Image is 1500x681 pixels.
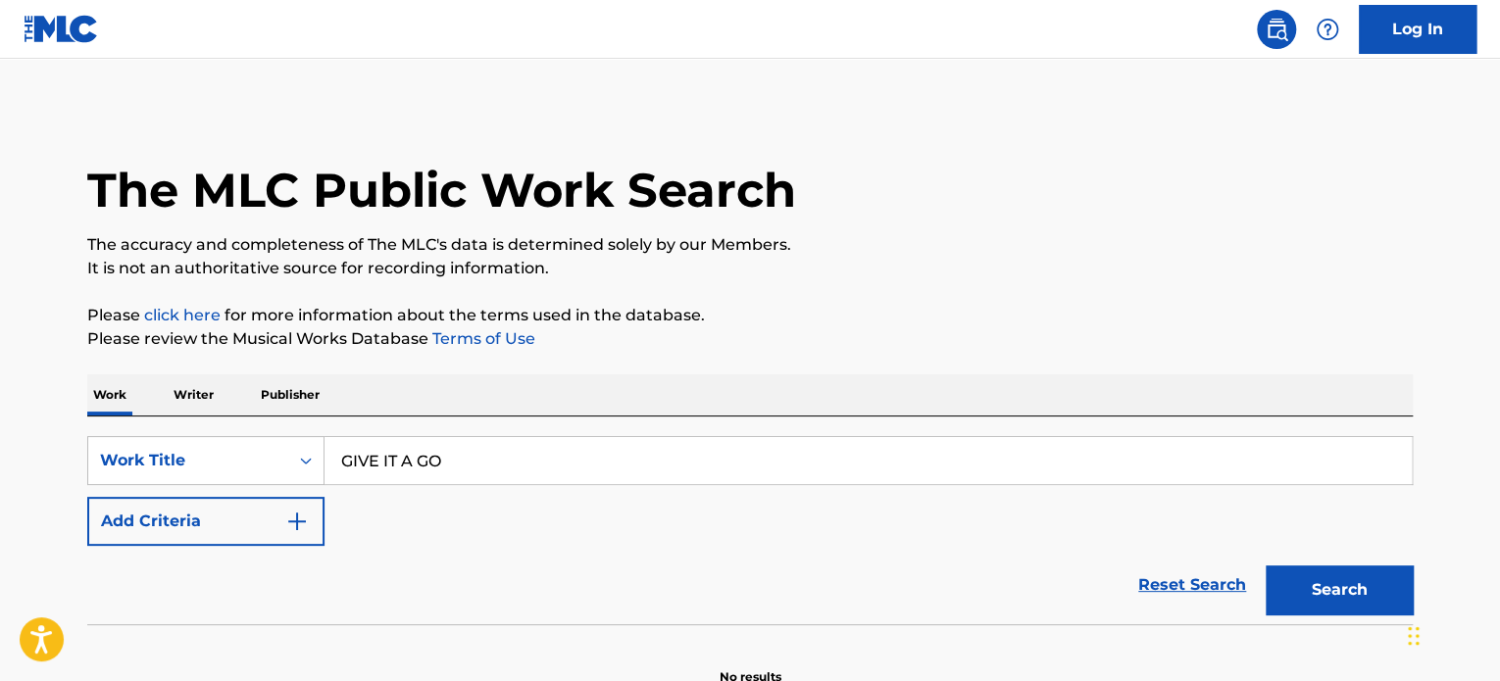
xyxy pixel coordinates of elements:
img: help [1316,18,1339,41]
form: Search Form [87,436,1413,624]
a: Log In [1359,5,1476,54]
p: It is not an authoritative source for recording information. [87,257,1413,280]
p: Publisher [255,374,325,415]
button: Add Criteria [87,497,325,546]
img: MLC Logo [24,15,99,43]
img: 9d2ae6d4665cec9f34b9.svg [285,510,309,533]
p: Writer [168,374,220,415]
p: Please for more information about the terms used in the database. [87,304,1413,327]
a: Public Search [1257,10,1296,49]
a: Terms of Use [428,329,535,348]
iframe: Chat Widget [1402,587,1500,681]
p: The accuracy and completeness of The MLC's data is determined solely by our Members. [87,233,1413,257]
a: Reset Search [1128,563,1256,607]
button: Search [1266,565,1413,614]
p: Please review the Musical Works Database [87,327,1413,351]
div: Help [1308,10,1347,49]
a: click here [144,306,221,324]
img: search [1265,18,1288,41]
p: Work [87,374,132,415]
div: Drag [1408,607,1420,665]
div: Work Title [100,449,276,472]
h1: The MLC Public Work Search [87,161,796,219]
